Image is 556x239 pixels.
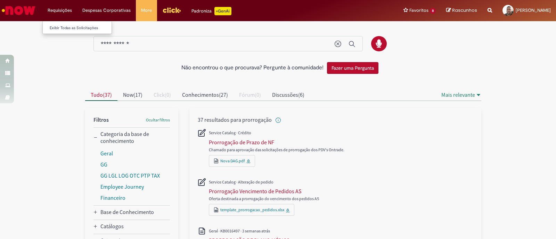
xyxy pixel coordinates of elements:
[48,7,72,14] span: Requisições
[43,24,119,32] a: Exibir Todas as Solicitações
[452,7,477,14] span: Rascunhos
[446,7,477,14] a: Rascunhos
[409,7,428,14] span: Favoritos
[191,7,231,15] div: Padroniza
[181,65,324,71] h2: Não encontrou o que procurava? Pergunte à comunidade!
[162,5,181,15] img: click_logo_yellow_360x200.png
[141,7,152,14] span: More
[516,7,551,13] span: [PERSON_NAME]
[327,62,378,74] button: Fazer uma Pergunta
[430,8,436,14] span: 8
[1,3,36,17] img: ServiceNow
[214,7,231,15] p: +GenAi
[42,21,112,34] ul: Requisições
[82,7,131,14] span: Despesas Corporativas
